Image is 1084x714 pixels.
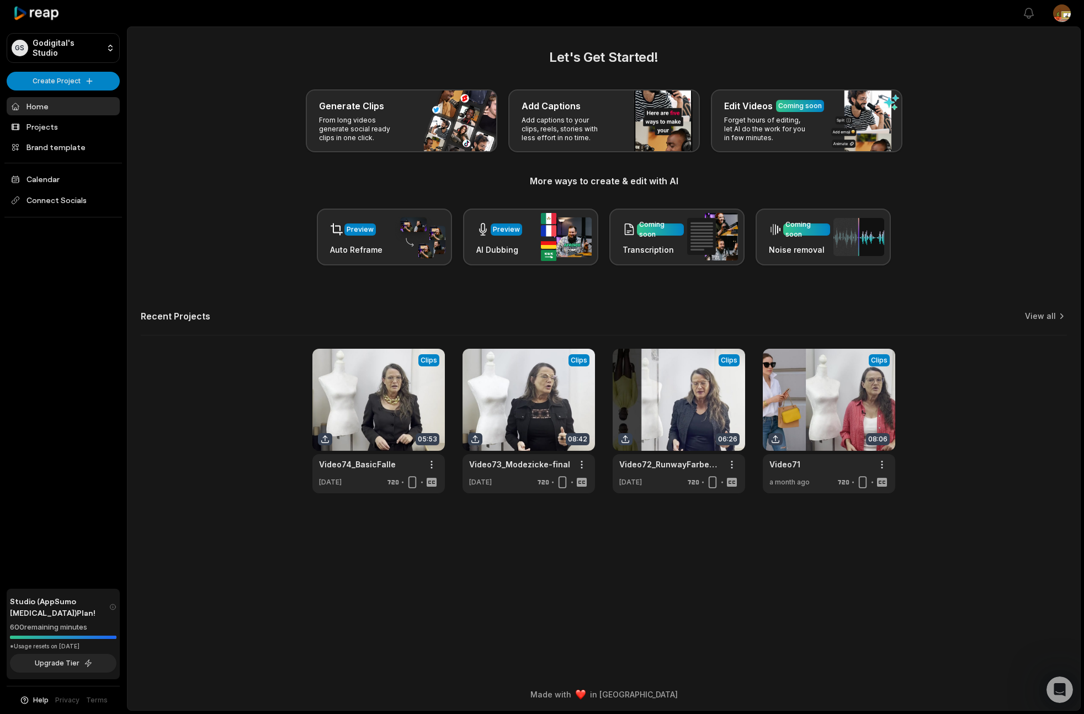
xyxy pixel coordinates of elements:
[9,248,181,391] div: We’re already facing similar difficulties with TikTok. Their integration currently has a separate...
[476,244,522,255] h3: AI Dubbing
[395,216,445,259] img: auto_reframe.png
[619,459,721,470] a: Video72_RunwayFarben-Herbst2025
[18,135,172,189] div: As soon as Instagram completes the validation, your posts will go out as usual. We’ll keep you up...
[541,213,592,261] img: ai_dubbing.png
[141,47,1067,67] h2: Let's Get Started!
[7,4,28,25] button: go back
[54,6,125,14] h1: [PERSON_NAME]
[9,215,212,248] div: Godigital sagt…
[7,72,120,90] button: Create Project
[576,690,586,700] img: heart emoji
[1046,676,1073,703] iframe: Intercom live chat
[724,99,773,113] h3: Edit Videos
[189,357,207,375] button: Sende eine Nachricht…
[54,14,106,25] p: Vor 2 Std aktiv
[19,695,49,705] button: Help
[469,459,570,470] a: Video73_Modezicke-final
[52,361,61,370] button: Anhang hochladen
[33,695,49,705] span: Help
[9,338,211,357] textarea: Nachricht senden...
[60,222,203,233] div: Yes, but Tiktok wasn't delivered also!
[785,220,828,239] div: Coming soon
[10,595,109,619] span: Studio (AppSumo [MEDICAL_DATA]) Plan!
[31,6,49,24] img: Profile image for Sam
[70,361,79,370] button: Start recording
[1025,311,1056,322] a: View all
[687,213,738,260] img: transcription.png
[173,4,194,25] button: Home
[522,99,581,113] h3: Add Captions
[86,695,108,705] a: Terms
[522,116,607,142] p: Add captions to your clips, reels, stories with less effort in no time.
[7,170,120,188] a: Calendar
[724,116,810,142] p: Forget hours of editing, let AI do the work for you in few minutes.
[319,116,405,142] p: From long videos generate social ready clips in one click.
[769,244,830,255] h3: Noise removal
[10,642,116,651] div: *Usage resets on [DATE]
[141,311,210,322] h2: Recent Projects
[33,38,102,58] p: Godigital's Studio
[769,459,800,470] a: Video71
[347,225,374,235] div: Preview
[141,174,1067,188] h3: More ways to create & edit with AI
[319,99,384,113] h3: Generate Clips
[10,622,116,633] div: 600 remaining minutes
[623,244,684,255] h3: Transcription
[12,40,28,56] div: GS
[7,118,120,136] a: Projects
[833,218,884,256] img: noise_removal.png
[7,97,120,115] a: Home
[10,654,116,673] button: Upgrade Tier
[35,361,44,370] button: GIF-Auswahl
[7,190,120,210] span: Connect Socials
[7,138,120,156] a: Brand template
[18,189,172,200] div: Thank you for your understanding!
[55,695,79,705] a: Privacy
[639,220,682,239] div: Coming soon
[18,254,172,341] div: We’re already facing similar difficulties with TikTok. Their integration currently has a separate...
[17,361,26,370] button: Emoji-Auswahl
[137,689,1070,700] div: Made with in [GEOGRAPHIC_DATA]
[778,101,822,111] div: Coming soon
[18,70,172,135] div: However, we can’t switch to this new workflow until Instagram officially validates and approves o...
[194,4,214,24] div: Schließen
[330,244,382,255] h3: Auto Reframe
[9,248,212,415] div: Sam sagt…
[51,215,212,239] div: Yes, but Tiktok wasn't delivered also!
[319,459,396,470] a: Video74_BasicFalle
[493,225,520,235] div: Preview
